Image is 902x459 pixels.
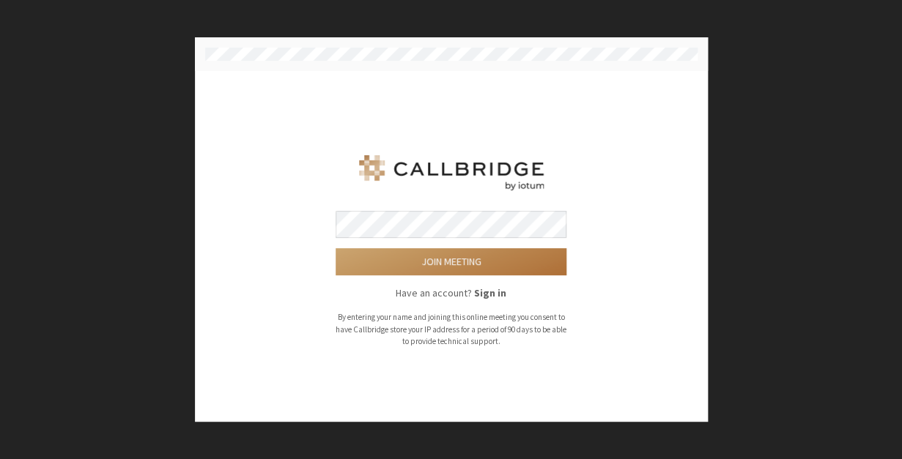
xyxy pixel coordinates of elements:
button: Sign in [474,286,506,301]
p: Have an account? [336,286,566,301]
button: Join meeting [336,248,566,275]
img: Iotum [356,155,547,190]
strong: Sign in [474,286,506,299]
p: By entering your name and joining this online meeting you consent to have Callbridge store your I... [336,311,566,348]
